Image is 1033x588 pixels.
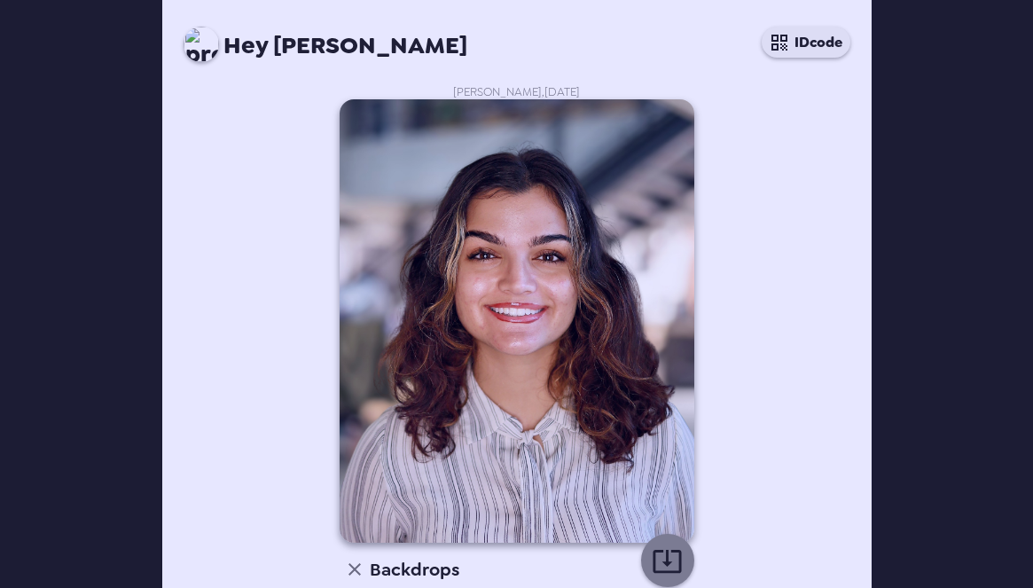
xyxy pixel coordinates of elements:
[762,27,850,58] button: IDcode
[184,18,467,58] span: [PERSON_NAME]
[340,99,694,543] img: user
[370,555,459,584] h6: Backdrops
[223,29,268,61] span: Hey
[453,84,580,99] span: [PERSON_NAME] , [DATE]
[184,27,219,62] img: profile pic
